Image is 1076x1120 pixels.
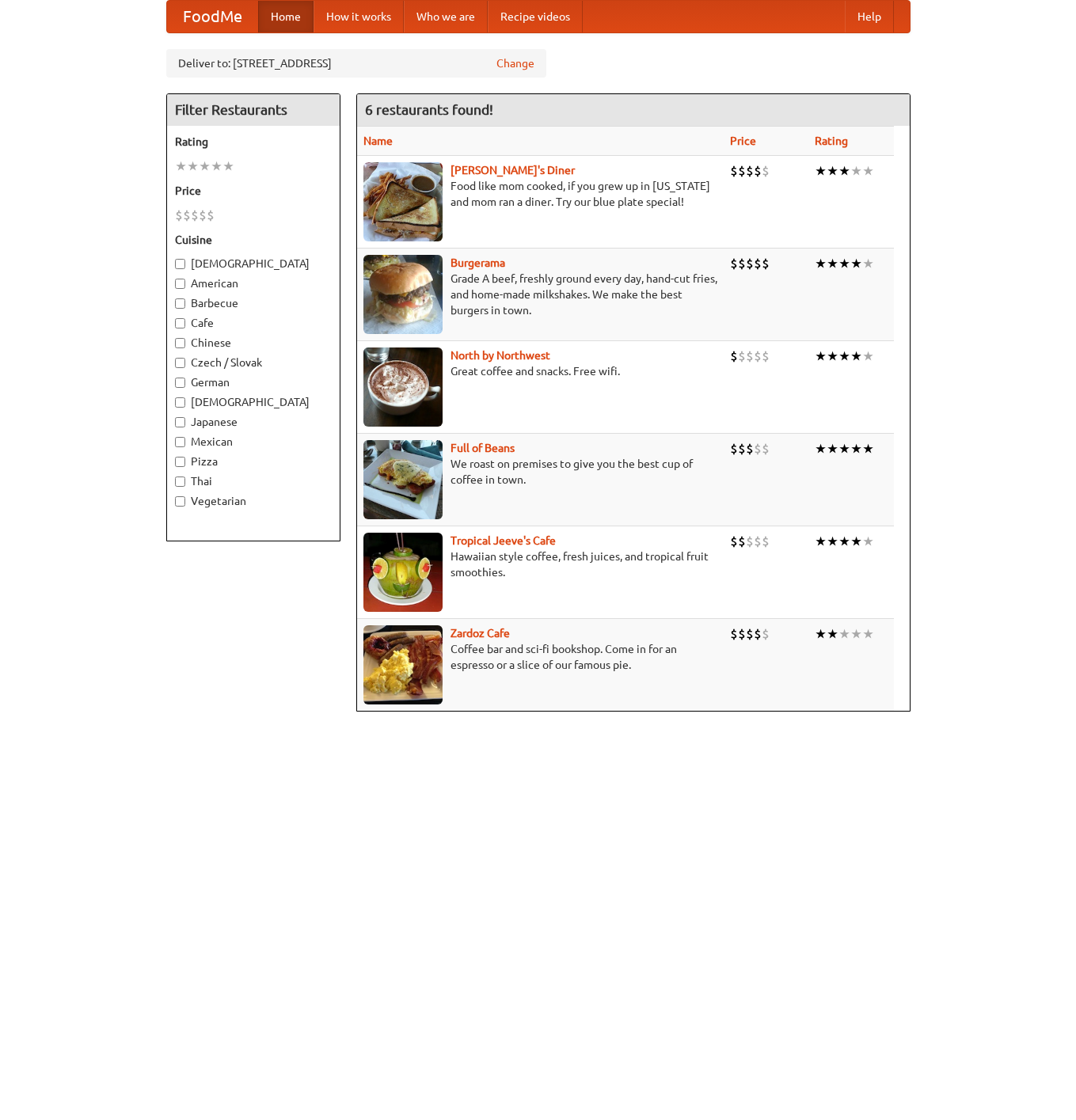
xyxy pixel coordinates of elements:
[175,493,332,509] label: Vegetarian
[827,533,838,550] li: ★
[815,440,827,457] li: ★
[175,358,185,368] input: Czech / Slovak
[862,255,874,272] li: ★
[850,533,862,550] li: ★
[862,162,874,180] li: ★
[827,440,838,457] li: ★
[738,533,746,550] li: $
[363,440,443,519] img: beans.jpg
[862,440,874,457] li: ★
[746,533,754,550] li: $
[363,135,393,147] a: Name
[754,625,762,643] li: $
[762,440,770,457] li: $
[175,315,332,331] label: Cafe
[838,347,850,365] li: ★
[363,549,717,580] p: Hawaiian style coffee, fresh juices, and tropical fruit smoothies.
[862,533,874,550] li: ★
[738,255,746,272] li: $
[363,178,717,210] p: Food like mom cooked, if you grew up in [US_STATE] and mom ran a diner. Try our blue plate special!
[762,533,770,550] li: $
[258,1,314,32] a: Home
[850,440,862,457] li: ★
[175,275,332,291] label: American
[451,164,575,177] a: [PERSON_NAME]'s Diner
[850,162,862,180] li: ★
[730,347,738,365] li: $
[496,55,534,71] a: Change
[175,457,185,467] input: Pizza
[175,496,185,507] input: Vegetarian
[187,158,199,175] li: ★
[363,255,443,334] img: burgerama.jpg
[175,397,185,408] input: [DEMOGRAPHIC_DATA]
[175,414,332,430] label: Japanese
[363,162,443,241] img: sallys.jpg
[845,1,894,32] a: Help
[850,625,862,643] li: ★
[175,232,332,248] h5: Cuisine
[363,271,717,318] p: Grade A beef, freshly ground every day, hand-cut fries, and home-made milkshakes. We make the bes...
[850,255,862,272] li: ★
[175,434,332,450] label: Mexican
[175,158,187,175] li: ★
[754,440,762,457] li: $
[199,207,207,224] li: $
[175,318,185,328] input: Cafe
[191,207,199,224] li: $
[314,1,404,32] a: How it works
[738,347,746,365] li: $
[746,347,754,365] li: $
[175,355,332,370] label: Czech / Slovak
[207,207,215,224] li: $
[175,378,185,388] input: German
[815,347,827,365] li: ★
[762,162,770,180] li: $
[199,158,211,175] li: ★
[451,256,505,269] a: Burgerama
[738,162,746,180] li: $
[730,255,738,272] li: $
[175,295,332,311] label: Barbecue
[762,255,770,272] li: $
[762,347,770,365] li: $
[738,440,746,457] li: $
[862,625,874,643] li: ★
[730,162,738,180] li: $
[167,1,258,32] a: FoodMe
[175,207,183,224] li: $
[363,456,717,488] p: We roast on premises to give you the best cup of coffee in town.
[363,347,443,427] img: north.jpg
[451,627,510,640] a: Zardoz Cafe
[815,255,827,272] li: ★
[166,49,546,78] div: Deliver to: [STREET_ADDRESS]
[838,255,850,272] li: ★
[175,183,332,199] h5: Price
[175,473,332,489] label: Thai
[363,363,717,379] p: Great coffee and snacks. Free wifi.
[738,625,746,643] li: $
[730,533,738,550] li: $
[746,255,754,272] li: $
[175,417,185,427] input: Japanese
[211,158,222,175] li: ★
[746,625,754,643] li: $
[451,442,515,454] b: Full of Beans
[175,437,185,447] input: Mexican
[746,162,754,180] li: $
[815,162,827,180] li: ★
[730,625,738,643] li: $
[175,338,185,348] input: Chinese
[175,394,332,410] label: [DEMOGRAPHIC_DATA]
[175,298,185,309] input: Barbecue
[838,162,850,180] li: ★
[451,349,550,362] a: North by Northwest
[838,533,850,550] li: ★
[730,440,738,457] li: $
[365,102,493,117] ng-pluralize: 6 restaurants found!
[363,533,443,612] img: jeeves.jpg
[746,440,754,457] li: $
